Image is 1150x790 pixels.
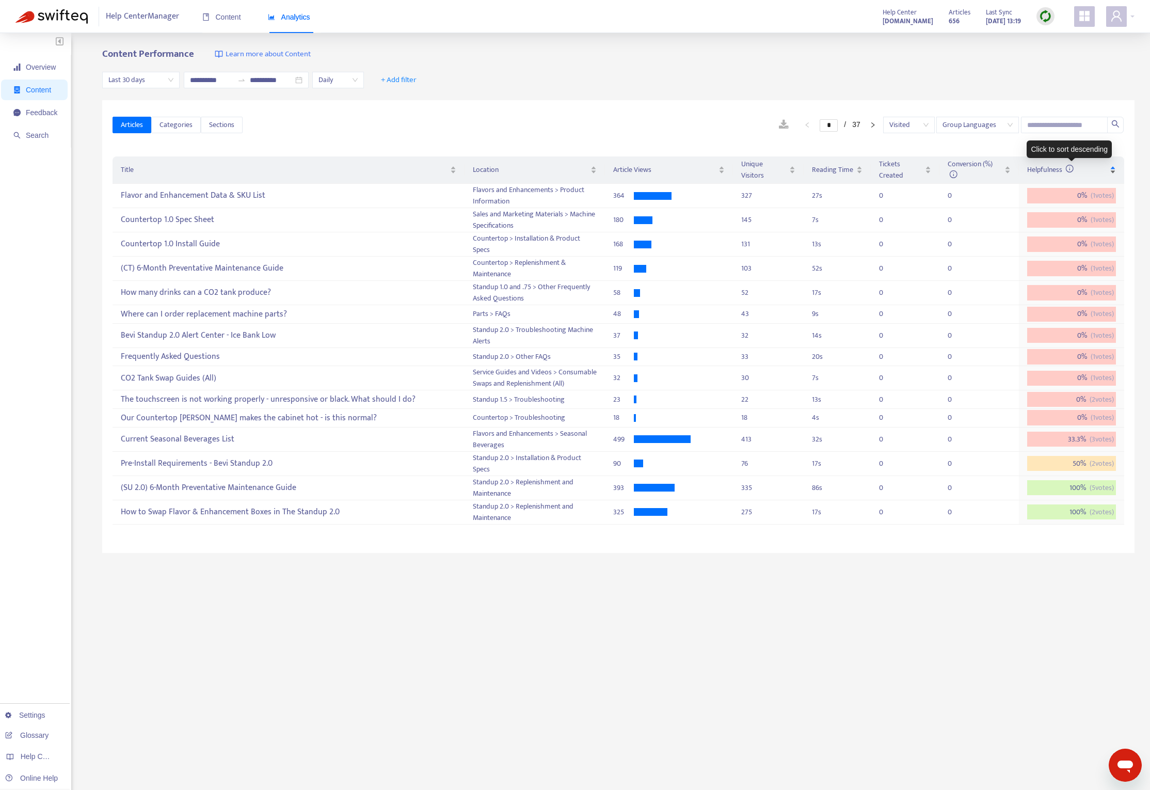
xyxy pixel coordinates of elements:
[613,412,634,423] div: 18
[986,15,1021,27] strong: [DATE] 13:19
[26,86,51,94] span: Content
[465,500,605,525] td: Standup 2.0 > Replenishment and Maintenance
[237,76,246,84] span: to
[879,458,900,469] div: 0
[465,409,605,428] td: Countertop > Troubleshooting
[820,119,860,131] li: 1/37
[1027,456,1116,471] div: 50 %
[465,324,605,348] td: Standup 2.0 > Troubleshooting Machine Alerts
[613,330,634,341] div: 37
[465,476,605,500] td: Standup 2.0 > Replenishment and Maintenance
[1027,410,1116,425] div: 0 %
[879,412,900,423] div: 0
[15,9,88,24] img: Swifteq
[799,119,816,131] button: left
[465,348,605,367] td: Standup 2.0 > Other FAQs
[879,159,922,181] span: Tickets Created
[613,263,634,274] div: 119
[812,482,863,494] div: 86 s
[1091,214,1114,226] span: ( 1 votes)
[844,120,846,129] span: /
[812,458,863,469] div: 17 s
[883,15,933,27] strong: [DOMAIN_NAME]
[465,281,605,305] td: Standup 1.0 and .75 > Other Frequently Asked Questions
[943,117,1013,133] span: Group Languages
[948,434,968,445] div: 0
[741,458,795,469] div: 76
[741,190,795,201] div: 327
[812,214,863,226] div: 7 s
[373,72,424,88] button: + Add filter
[13,109,21,116] span: message
[799,119,816,131] li: Previous Page
[21,752,63,761] span: Help Centers
[733,156,803,184] th: Unique Visitors
[1027,261,1116,276] div: 0 %
[121,164,448,176] span: Title
[121,236,456,253] div: Countertop 1.0 Install Guide
[804,156,871,184] th: Reading Time
[1091,190,1114,201] span: ( 1 votes)
[879,190,900,201] div: 0
[613,372,634,384] div: 32
[202,13,241,21] span: Content
[741,434,795,445] div: 413
[121,349,456,366] div: Frequently Asked Questions
[883,7,917,18] span: Help Center
[613,239,634,250] div: 168
[879,351,900,362] div: 0
[741,372,795,384] div: 30
[1027,392,1116,407] div: 0 %
[613,287,634,298] div: 58
[5,731,49,739] a: Glossary
[121,409,456,426] div: Our Countertop [PERSON_NAME] makes the cabinet hot - is this normal?
[948,190,968,201] div: 0
[741,394,795,405] div: 22
[812,308,863,320] div: 9 s
[613,434,634,445] div: 499
[1027,188,1116,203] div: 0 %
[870,122,876,128] span: right
[1027,480,1116,496] div: 100 %
[1039,10,1052,23] img: sync.dc5367851b00ba804db3.png
[613,164,716,176] span: Article Views
[948,330,968,341] div: 0
[871,156,939,184] th: Tickets Created
[1091,239,1114,250] span: ( 1 votes)
[108,72,173,88] span: Last 30 days
[613,190,634,201] div: 364
[948,394,968,405] div: 0
[121,503,456,520] div: How to Swap Flavor & Enhancement Boxes in The Standup 2.0
[741,482,795,494] div: 335
[209,119,234,131] span: Sections
[1090,434,1114,445] span: ( 3 votes)
[613,351,634,362] div: 35
[889,117,929,133] span: Visited
[1027,349,1116,365] div: 0 %
[812,412,863,423] div: 4 s
[812,507,863,518] div: 17 s
[381,74,417,86] span: + Add filter
[613,308,634,320] div: 48
[121,187,456,204] div: Flavor and Enhancement Data & SKU List
[986,7,1012,18] span: Last Sync
[948,372,968,384] div: 0
[605,156,733,184] th: Article Views
[215,49,311,60] a: Learn more about Content
[948,158,993,181] span: Conversion (%)
[268,13,275,21] span: area-chart
[812,287,863,298] div: 17 s
[121,285,456,302] div: How many drinks can a CO2 tank produce?
[1027,285,1116,301] div: 0 %
[812,190,863,201] div: 27 s
[1027,164,1074,176] span: Helpfulness
[812,164,855,176] span: Reading Time
[812,239,863,250] div: 13 s
[741,239,795,250] div: 131
[151,117,201,133] button: Categories
[201,117,243,133] button: Sections
[1090,482,1114,494] span: ( 5 votes)
[812,394,863,405] div: 13 s
[465,305,605,324] td: Parts > FAQs
[865,119,881,131] li: Next Page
